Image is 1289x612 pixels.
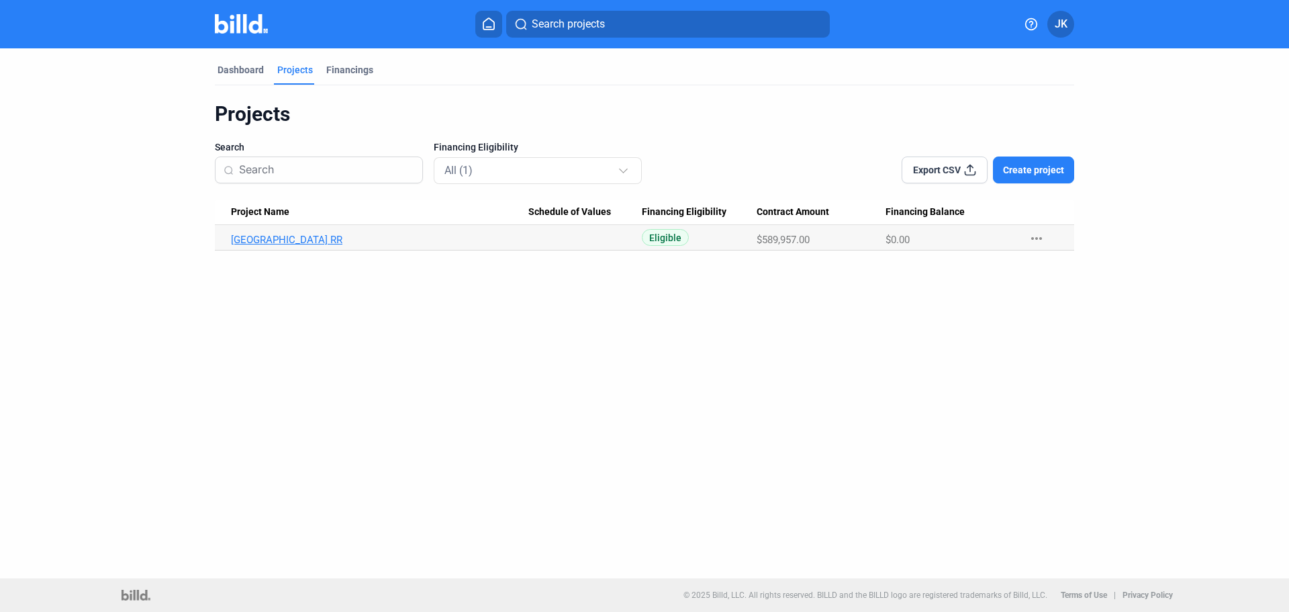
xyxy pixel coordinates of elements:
[506,11,830,38] button: Search projects
[231,206,528,218] div: Project Name
[528,206,611,218] span: Schedule of Values
[886,206,1015,218] div: Financing Balance
[1114,591,1116,600] p: |
[444,164,473,177] mat-select-trigger: All (1)
[1029,230,1045,247] mat-icon: more_horiz
[231,206,289,218] span: Project Name
[122,590,150,601] img: logo
[1123,591,1173,600] b: Privacy Policy
[1003,163,1064,177] span: Create project
[215,14,268,34] img: Billd Company Logo
[886,206,965,218] span: Financing Balance
[532,16,605,32] span: Search projects
[642,206,757,218] div: Financing Eligibility
[757,206,829,218] span: Contract Amount
[757,234,810,246] span: $589,957.00
[218,63,264,77] div: Dashboard
[642,229,689,246] span: Eligible
[993,157,1074,183] button: Create project
[326,63,373,77] div: Financings
[913,163,961,177] span: Export CSV
[642,206,726,218] span: Financing Eligibility
[757,206,886,218] div: Contract Amount
[902,157,988,183] button: Export CSV
[886,234,910,246] span: $0.00
[231,234,528,246] a: [GEOGRAPHIC_DATA] RR
[277,63,313,77] div: Projects
[1061,591,1107,600] b: Terms of Use
[434,140,518,154] span: Financing Eligibility
[1047,11,1074,38] button: JK
[215,140,244,154] span: Search
[683,591,1047,600] p: © 2025 Billd, LLC. All rights reserved. BILLD and the BILLD logo are registered trademarks of Bil...
[1055,16,1067,32] span: JK
[215,101,1074,127] div: Projects
[528,206,642,218] div: Schedule of Values
[239,156,414,184] input: Search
